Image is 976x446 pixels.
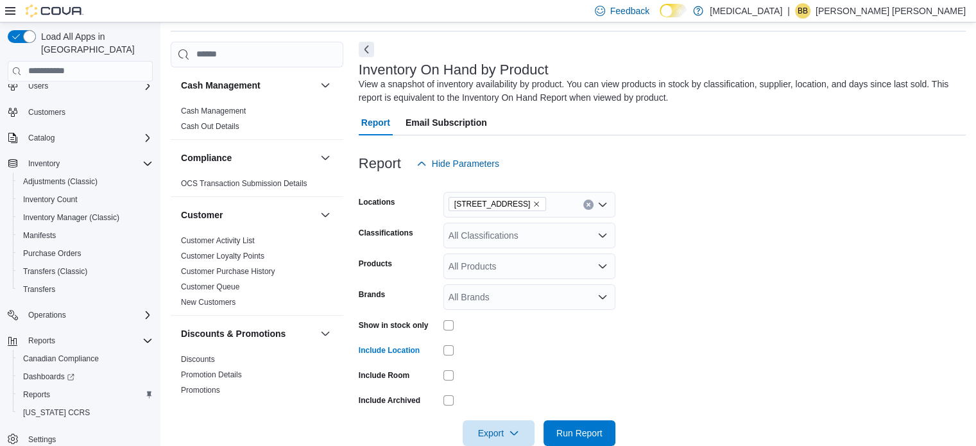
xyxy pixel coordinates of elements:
label: Include Room [359,370,409,381]
button: Reports [13,386,158,404]
span: Report [361,110,390,135]
button: Inventory [3,155,158,173]
span: Reports [18,387,153,402]
span: Customers [28,107,65,117]
span: Reports [28,336,55,346]
label: Locations [359,197,395,207]
span: Load All Apps in [GEOGRAPHIC_DATA] [36,30,153,56]
span: Customer Loyalty Points [181,251,264,261]
button: Inventory Manager (Classic) [13,209,158,227]
button: Next [359,42,374,57]
button: Customer [181,209,315,221]
a: Transfers [18,282,60,297]
div: View a snapshot of inventory availability by product. You can view products in stock by classific... [359,78,959,105]
button: Reports [3,332,158,350]
button: Purchase Orders [13,244,158,262]
div: Compliance [171,176,343,196]
button: Transfers [13,280,158,298]
label: Include Archived [359,395,420,406]
h3: Inventory On Hand by Product [359,62,549,78]
button: Compliance [181,151,315,164]
span: Purchase Orders [23,248,81,259]
span: OCS Transaction Submission Details [181,178,307,189]
button: Open list of options [597,261,608,271]
button: Clear input [583,200,594,210]
button: Export [463,420,535,446]
a: Canadian Compliance [18,351,104,366]
a: New Customers [181,298,235,307]
h3: Compliance [181,151,232,164]
span: Adjustments (Classic) [18,174,153,189]
div: Benjamin Beaver [795,3,810,19]
a: Inventory Count [18,192,83,207]
a: Dashboards [13,368,158,386]
a: Customer Queue [181,282,239,291]
span: Manifests [23,230,56,241]
p: [PERSON_NAME] [PERSON_NAME] [816,3,966,19]
a: Customer Loyalty Points [181,252,264,261]
div: Customer [171,233,343,315]
button: Customers [3,103,158,121]
a: Customer Purchase History [181,267,275,276]
span: BB [798,3,808,19]
p: [MEDICAL_DATA] [710,3,782,19]
span: Email Subscription [406,110,487,135]
span: Adjustments (Classic) [23,176,98,187]
span: Inventory [28,159,60,169]
button: Adjustments (Classic) [13,173,158,191]
button: Transfers (Classic) [13,262,158,280]
button: Run Report [544,420,615,446]
span: Inventory Count [23,194,78,205]
span: Promotions [181,385,220,395]
a: Promotion Details [181,370,242,379]
button: Users [3,77,158,95]
div: Discounts & Promotions [171,352,343,403]
span: Customers [23,104,153,120]
span: Catalog [28,133,55,143]
span: Dashboards [18,369,153,384]
button: Discounts & Promotions [318,326,333,341]
a: Customer Activity List [181,236,255,245]
label: Show in stock only [359,320,429,330]
a: Purchase Orders [18,246,87,261]
button: Users [23,78,53,94]
button: Reports [23,333,60,348]
button: Open list of options [597,292,608,302]
span: Users [28,81,48,91]
span: Canadian Compliance [18,351,153,366]
input: Dark Mode [660,4,687,17]
span: Promotion Details [181,370,242,380]
button: Operations [3,306,158,324]
h3: Report [359,156,401,171]
button: Manifests [13,227,158,244]
button: Open list of options [597,200,608,210]
a: Dashboards [18,369,80,384]
a: Inventory Manager (Classic) [18,210,124,225]
button: Catalog [3,129,158,147]
span: [US_STATE] CCRS [23,407,90,418]
button: Cash Management [181,79,315,92]
a: [US_STATE] CCRS [18,405,95,420]
span: Transfers (Classic) [23,266,87,277]
span: Inventory Manager (Classic) [23,212,119,223]
span: Inventory [23,156,153,171]
span: Run Report [556,427,603,440]
span: Transfers [18,282,153,297]
span: 3039 Granville Street [449,197,547,211]
span: Settings [28,434,56,445]
span: Cash Out Details [181,121,239,132]
button: Remove 3039 Granville Street from selection in this group [533,200,540,208]
span: Reports [23,390,50,400]
span: Purchase Orders [18,246,153,261]
span: Canadian Compliance [23,354,99,364]
span: Manifests [18,228,153,243]
button: Inventory [23,156,65,171]
a: OCS Transaction Submission Details [181,179,307,188]
span: [STREET_ADDRESS] [454,198,531,210]
span: Users [23,78,153,94]
p: | [787,3,790,19]
span: Dashboards [23,372,74,382]
span: Export [470,420,527,446]
button: Operations [23,307,71,323]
